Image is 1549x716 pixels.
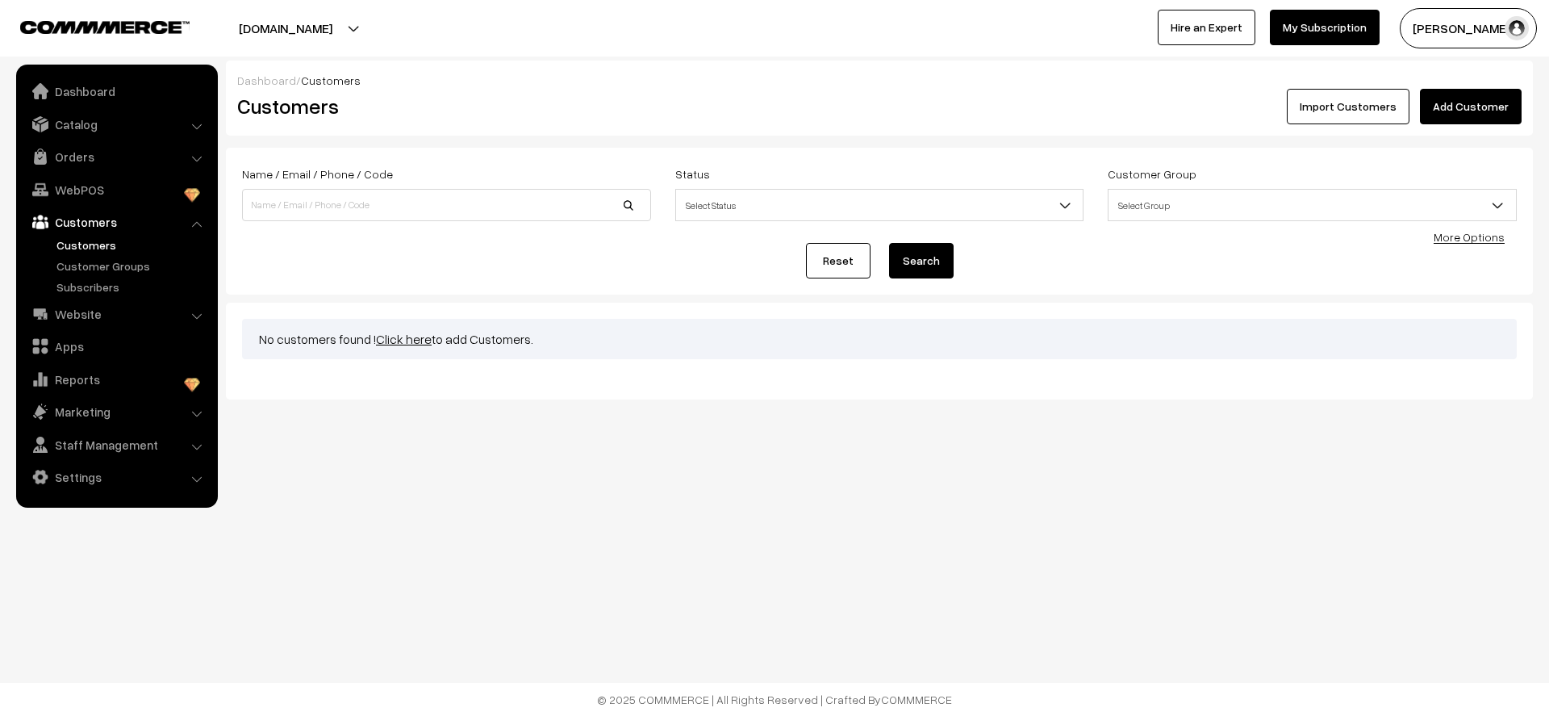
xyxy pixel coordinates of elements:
span: Customers [301,73,361,87]
a: Catalog [20,110,212,139]
a: COMMMERCE [881,693,952,706]
img: user [1505,16,1529,40]
a: Import Customers [1287,89,1409,124]
button: [DOMAIN_NAME] [182,8,389,48]
a: Staff Management [20,430,212,459]
h2: Customers [237,94,867,119]
a: Hire an Expert [1158,10,1255,45]
a: Marketing [20,397,212,426]
a: Click here [376,331,432,347]
div: / [237,72,1522,89]
span: Select Group [1109,191,1516,220]
a: More Options [1434,230,1505,244]
span: Select Status [675,189,1084,221]
a: Settings [20,463,212,492]
a: Website [20,299,212,329]
a: Subscribers [52,278,212,295]
a: Customer Groups [52,258,212,274]
a: WebPOS [20,175,212,204]
a: My Subscription [1270,10,1380,45]
a: Orders [20,142,212,171]
a: Reports [20,365,212,394]
a: Reset [806,243,871,278]
label: Customer Group [1108,165,1196,182]
a: Dashboard [237,73,296,87]
label: Name / Email / Phone / Code [242,165,393,182]
a: Add Customer [1420,89,1522,124]
span: Select Group [1108,189,1517,221]
a: Dashboard [20,77,212,106]
button: [PERSON_NAME] … [1400,8,1537,48]
input: Name / Email / Phone / Code [242,189,651,221]
a: COMMMERCE [20,16,161,36]
button: Search [889,243,954,278]
span: Select Status [676,191,1083,220]
div: No customers found ! to add Customers. [242,319,1517,359]
a: Apps [20,332,212,361]
a: Customers [20,207,212,237]
a: Customers [52,237,212,253]
img: COMMMERCE [20,21,190,33]
label: Status [675,165,710,182]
